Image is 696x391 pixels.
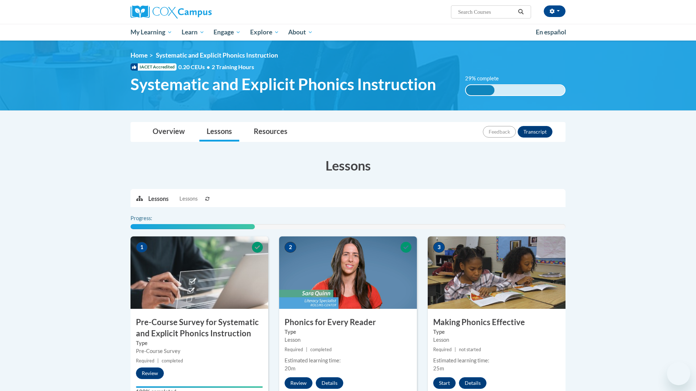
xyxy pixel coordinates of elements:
h3: Making Phonics Effective [428,317,565,328]
img: Course Image [428,236,565,309]
div: Estimated learning time: [285,357,411,365]
a: En español [531,25,571,40]
a: Resources [246,122,295,142]
span: Required [433,347,452,352]
span: | [455,347,456,352]
span: • [207,63,210,70]
label: Type [433,328,560,336]
div: Pre-Course Survey [136,347,263,355]
button: Details [316,377,343,389]
a: Overview [145,122,192,142]
img: Cox Campus [130,5,212,18]
a: Learn [177,24,209,41]
button: Search [515,8,526,16]
div: Lesson [433,336,560,344]
span: 0.20 CEUs [178,63,212,71]
span: 25m [433,365,444,371]
span: not started [459,347,481,352]
span: 2 [285,242,296,253]
label: Type [136,339,263,347]
a: Cox Campus [130,5,268,18]
span: Required [136,358,154,363]
span: | [157,358,159,363]
span: | [306,347,307,352]
button: Review [285,377,312,389]
input: Search Courses [457,8,515,16]
span: completed [162,358,183,363]
p: Lessons [148,195,169,203]
div: 29% complete [466,85,494,95]
span: Engage [214,28,241,37]
button: Start [433,377,456,389]
a: Home [130,51,148,59]
button: Transcript [518,126,552,138]
span: Systematic and Explicit Phonics Instruction [156,51,278,59]
span: Lessons [179,195,198,203]
span: Explore [250,28,279,37]
a: Engage [209,24,245,41]
span: Systematic and Explicit Phonics Instruction [130,75,436,94]
label: Type [285,328,411,336]
div: Lesson [285,336,411,344]
img: Course Image [130,236,268,309]
div: Main menu [120,24,576,41]
h3: Phonics for Every Reader [279,317,417,328]
span: About [288,28,313,37]
span: 20m [285,365,295,371]
span: completed [310,347,332,352]
span: IACET Accredited [130,63,177,71]
div: Estimated learning time: [433,357,560,365]
span: Required [285,347,303,352]
button: Details [459,377,486,389]
button: Feedback [483,126,516,138]
div: Your progress [136,386,263,388]
a: Lessons [199,122,239,142]
button: Account Settings [544,5,565,17]
label: Progress: [130,214,172,222]
span: 3 [433,242,445,253]
label: 29% complete [465,75,507,83]
h3: Pre-Course Survey for Systematic and Explicit Phonics Instruction [130,317,268,339]
a: My Learning [126,24,177,41]
span: My Learning [130,28,172,37]
span: En español [536,28,566,36]
a: Explore [245,24,284,41]
a: About [284,24,318,41]
img: Course Image [279,236,417,309]
button: Review [136,367,164,379]
iframe: Button to launch messaging window [667,362,690,385]
span: 1 [136,242,148,253]
h3: Lessons [130,156,565,175]
span: 2 Training Hours [212,63,254,70]
span: Learn [182,28,204,37]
